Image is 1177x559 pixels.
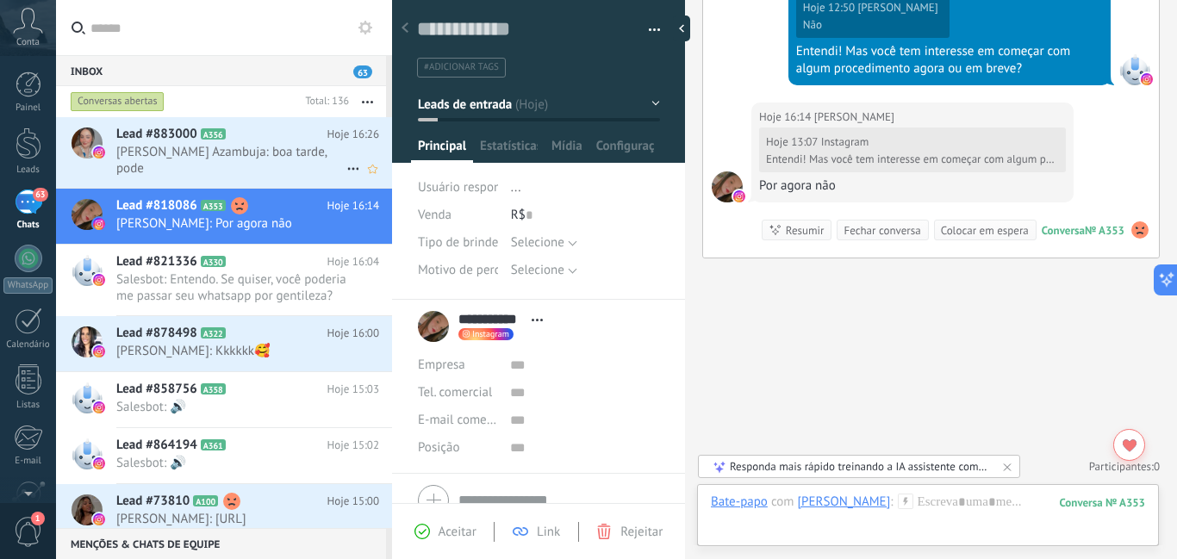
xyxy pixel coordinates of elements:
span: 63 [353,65,372,78]
span: Hoje 16:00 [327,325,379,342]
span: Lead #818086 [116,197,197,214]
div: WhatsApp [3,277,53,294]
span: A322 [201,327,226,339]
span: [PERSON_NAME]: Kkkkkk🥰 [116,343,346,359]
span: Aceitar [439,524,476,540]
span: Venda [418,207,451,223]
div: Hoje 12:50 [803,1,858,15]
div: Listas [3,400,53,411]
span: Posição [418,441,459,454]
span: #adicionar tags [424,61,499,73]
span: Lívia Maria [814,109,894,126]
a: Participantes:0 [1089,459,1160,474]
span: Instagram [821,134,869,149]
span: Lead #858756 [116,381,197,398]
span: Lead #878498 [116,325,197,342]
span: Salesbot: 🔊 [116,455,346,471]
span: [PERSON_NAME]: [URL][DOMAIN_NAME].. [116,511,346,543]
span: Salesbot: Entendo. Se quiser, você poderia me passar seu whatsapp por gentileza? Para quando você... [116,271,346,304]
div: Conversa [1042,223,1085,238]
button: Selecione [511,229,577,257]
span: Estatísticas [480,138,538,163]
div: Não [803,18,938,32]
span: Lead #821336 [116,253,197,270]
span: Link [537,524,560,540]
a: Lead #821336 A330 Hoje 16:04 Salesbot: Entendo. Se quiser, você poderia me passar seu whatsapp po... [56,245,392,315]
div: 353 [1060,495,1145,510]
span: Conta [16,37,40,48]
div: Motivo de perda [418,257,498,284]
span: Hoje 15:00 [327,493,379,510]
span: Motivo de perda [418,264,508,276]
span: Salesbot: 🔊 [116,399,346,415]
span: 0 [1154,459,1160,474]
div: Hoje 16:14 [759,109,814,126]
span: Hoje 16:04 [327,253,379,270]
a: Lead #878498 A322 Hoje 16:00 [PERSON_NAME]: Kkkkkk🥰 [56,316,392,371]
span: 63 [33,188,47,202]
img: instagram.svg [93,345,105,357]
img: instagram.svg [1141,73,1153,85]
button: Selecione [511,257,577,284]
span: A100 [193,495,218,506]
span: Tel. comercial [418,384,492,401]
span: Hoje 15:03 [327,381,379,398]
img: instagram.svg [93,274,105,286]
a: Lead #818086 A353 Hoje 16:14 [PERSON_NAME]: Por agora não [56,189,392,244]
span: A356 [201,128,226,140]
span: : [890,494,893,511]
div: Conversas abertas [71,91,165,112]
button: Tel. comercial [418,379,492,407]
span: Instagram [472,330,509,339]
div: Resumir [786,222,825,239]
span: A361 [201,439,226,450]
div: Venda [418,202,498,229]
div: Por agora não [759,177,1066,195]
span: Rejeitar [620,524,663,540]
div: Usuário responsável [418,174,498,202]
div: Total: 136 [298,93,349,110]
span: A353 [201,200,226,211]
span: Principal [418,138,466,163]
span: Usuário responsável [418,179,529,196]
img: instagram.svg [93,513,105,525]
div: Hoje 13:07 [766,135,821,149]
span: Selecione [511,262,564,278]
span: Lead #864194 [116,437,197,454]
button: E-mail comercial [418,407,497,434]
div: № A353 [1085,223,1124,238]
a: Lead #73810 A100 Hoje 15:00 [PERSON_NAME]: [URL][DOMAIN_NAME].. [56,484,392,555]
div: Chats [3,220,53,231]
img: instagram.svg [93,146,105,158]
span: Mídia [551,138,582,163]
span: A358 [201,383,226,394]
span: Lead #73810 [116,493,190,510]
span: Hoje 16:14 [327,197,379,214]
img: instagram.svg [733,190,745,202]
a: Lead #883000 A356 Hoje 16:26 [PERSON_NAME] Azambuja: boa tarde, pode [56,117,392,188]
div: Empresa [418,351,497,379]
div: Tipo de brinde [418,229,498,257]
a: Lead #864194 A361 Hoje 15:02 Salesbot: 🔊 [56,428,392,483]
span: A330 [201,256,226,267]
div: Menções & Chats de equipe [56,528,386,559]
div: Responda mais rápido treinando a IA assistente com sua fonte de dados [730,459,990,474]
div: Calendário [3,339,53,351]
img: instagram.svg [93,401,105,413]
div: Leads [3,165,53,176]
div: Lívia Maria [798,494,891,509]
span: Tipo de brinde [418,236,498,249]
span: Hoje 15:02 [327,437,379,454]
span: E-mail comercial [418,412,510,428]
a: Lead #858756 A358 Hoje 15:03 Salesbot: 🔊 [56,372,392,427]
div: Painel [3,102,53,114]
span: Lead #883000 [116,126,197,143]
div: R$ [511,202,660,229]
div: Entendi! Mas você tem interesse em começar com algum procedimento agora ou em breve? [766,152,1055,166]
div: E-mail [3,456,53,467]
span: Instagram [1119,54,1150,85]
span: Lívia Maria [712,171,743,202]
span: Hoje 16:26 [327,126,379,143]
span: [PERSON_NAME]: Por agora não [116,215,346,232]
span: [PERSON_NAME] Azambuja: boa tarde, pode [116,144,346,177]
